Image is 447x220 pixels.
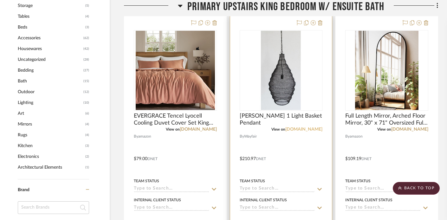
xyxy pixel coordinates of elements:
input: Type to Search… [134,205,209,211]
span: Outdoor [18,87,82,97]
span: (3) [85,22,89,32]
a: [DOMAIN_NAME] [285,127,322,132]
span: View on [271,127,285,131]
span: (6) [85,108,89,119]
span: Lighting [18,97,82,108]
span: (1) [85,162,89,172]
span: Accessories [18,33,82,43]
span: (5) [85,1,89,11]
div: Team Status [345,178,371,184]
img: Full Length Mirror, Arched Floor Mirror, 30" x 71" Oversized Full Length Mirror, Freestanding, Fu... [355,31,418,110]
span: By [240,133,244,139]
span: amazon [138,133,151,139]
input: Type to Search… [345,205,421,211]
span: Housewares [18,43,82,54]
span: View on [166,127,180,131]
img: EVERGRACE Tencel Lyocell Cooling Duvet Cover Set King Size 3 Piece, 100% Natural Eucalyptus Lyoce... [136,31,215,110]
span: (62) [83,33,89,43]
span: (2) [85,152,89,162]
a: [DOMAIN_NAME] [180,127,217,132]
span: (4) [85,11,89,22]
span: (10) [83,98,89,108]
span: (12) [83,87,89,97]
span: View on [377,127,391,131]
span: Brand [18,188,29,192]
input: Type to Search… [345,186,421,192]
span: Full Length Mirror, Arched Floor Mirror, 30" x 71" Oversized Full Length Mirror, Freestanding, Fu... [345,113,428,126]
span: (27) [83,65,89,75]
span: Mirrors [18,119,84,130]
span: Kitchen [18,140,84,151]
div: Internal Client Status [134,197,181,203]
div: Internal Client Status [240,197,287,203]
scroll-to-top-button: BACK TO TOP [393,182,440,195]
input: Type to Search… [240,205,315,211]
img: Aadvi 1 Light Basket Pendant [241,31,321,110]
span: (28) [83,55,89,65]
span: (15) [83,76,89,86]
span: (42) [83,44,89,54]
span: Storage [18,0,84,11]
span: Bath [18,76,82,87]
span: Electronics [18,151,84,162]
span: Wayfair [244,133,257,139]
span: Architectural Elements [18,162,84,173]
input: Type to Search… [134,186,209,192]
div: Team Status [240,178,265,184]
span: Art [18,108,84,119]
a: [DOMAIN_NAME] [391,127,428,132]
span: (4) [85,130,89,140]
span: EVERGRACE Tencel Lyocell Cooling Duvet Cover Set King Size 3 Piece, 100% Natural Eucalyptus Lyoce... [134,113,217,126]
div: 0 [240,30,322,110]
span: By [345,133,350,139]
div: Team Status [134,178,159,184]
div: 0 [134,30,217,110]
input: Type to Search… [240,186,315,192]
span: Uncategorized [18,54,82,65]
span: Rugs [18,130,84,140]
span: By [134,133,138,139]
span: [PERSON_NAME] 1 Light Basket Pendant [240,113,323,126]
span: Tables [18,11,84,22]
span: Beds [18,22,84,33]
span: (4) [85,119,89,129]
input: Search Brands [18,201,89,214]
span: (3) [85,141,89,151]
div: Internal Client Status [345,197,392,203]
span: amazon [350,133,363,139]
span: Bedding [18,65,82,76]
